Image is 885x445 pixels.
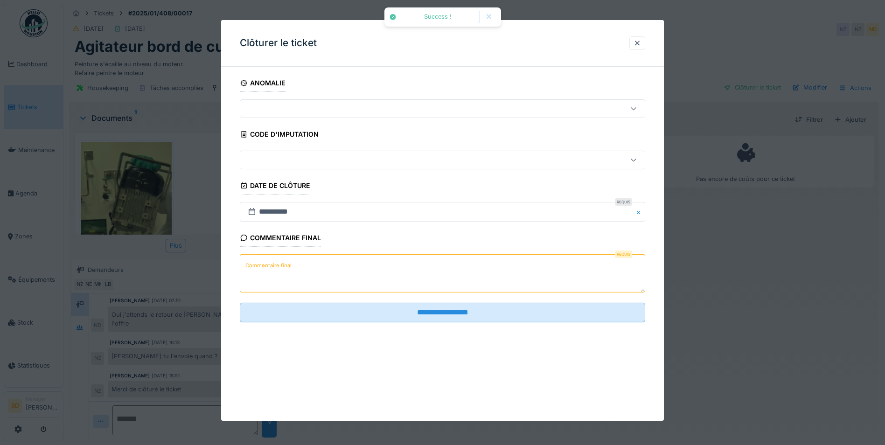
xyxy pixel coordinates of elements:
div: Requis [615,250,632,258]
button: Close [635,202,645,222]
div: Code d'imputation [240,127,319,143]
label: Commentaire final [244,260,293,271]
div: Anomalie [240,76,286,92]
div: Commentaire final [240,231,321,247]
h3: Clôturer le ticket [240,37,317,49]
div: Date de clôture [240,179,310,195]
div: Success ! [401,13,474,21]
div: Requis [615,198,632,206]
